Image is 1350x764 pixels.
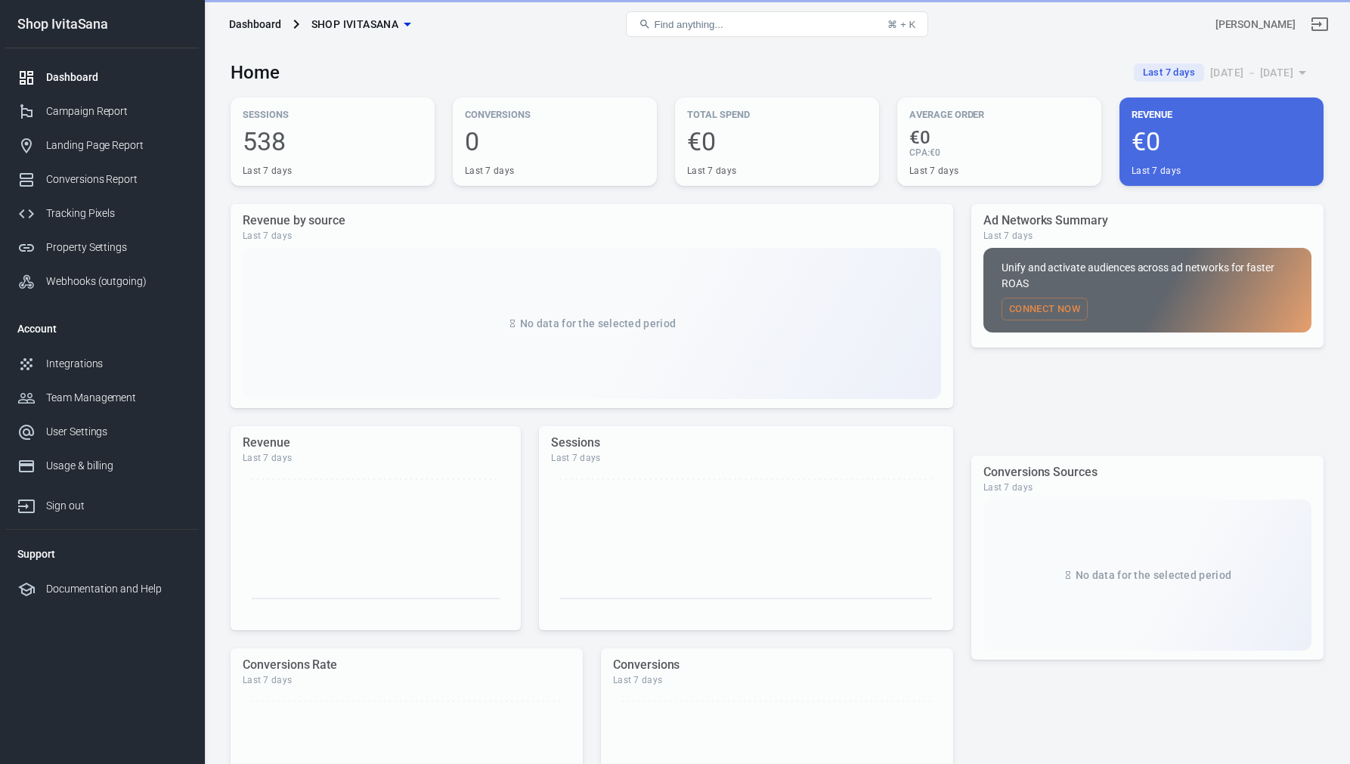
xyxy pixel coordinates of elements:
[311,15,399,34] span: Shop IvitaSana
[5,347,199,381] a: Integrations
[46,206,187,221] div: Tracking Pixels
[5,128,199,162] a: Landing Page Report
[46,390,187,406] div: Team Management
[46,274,187,289] div: Webhooks (outgoing)
[5,449,199,483] a: Usage & billing
[46,104,187,119] div: Campaign Report
[5,264,199,298] a: Webhooks (outgoing)
[654,19,723,30] span: Find anything...
[5,381,199,415] a: Team Management
[5,162,199,196] a: Conversions Report
[5,230,199,264] a: Property Settings
[46,424,187,440] div: User Settings
[5,311,199,347] li: Account
[46,172,187,187] div: Conversions Report
[46,240,187,255] div: Property Settings
[46,498,187,514] div: Sign out
[5,17,199,31] div: Shop IvitaSana
[887,19,915,30] div: ⌘ + K
[5,536,199,572] li: Support
[5,94,199,128] a: Campaign Report
[305,11,417,39] button: Shop IvitaSana
[46,356,187,372] div: Integrations
[231,62,280,83] h3: Home
[5,415,199,449] a: User Settings
[229,17,281,32] div: Dashboard
[46,70,187,85] div: Dashboard
[46,138,187,153] div: Landing Page Report
[46,581,187,597] div: Documentation and Help
[5,483,199,523] a: Sign out
[626,11,928,37] button: Find anything...⌘ + K
[1215,17,1296,32] div: Account id: eTDPz4nC
[5,196,199,230] a: Tracking Pixels
[1302,6,1338,42] a: Sign out
[5,60,199,94] a: Dashboard
[46,458,187,474] div: Usage & billing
